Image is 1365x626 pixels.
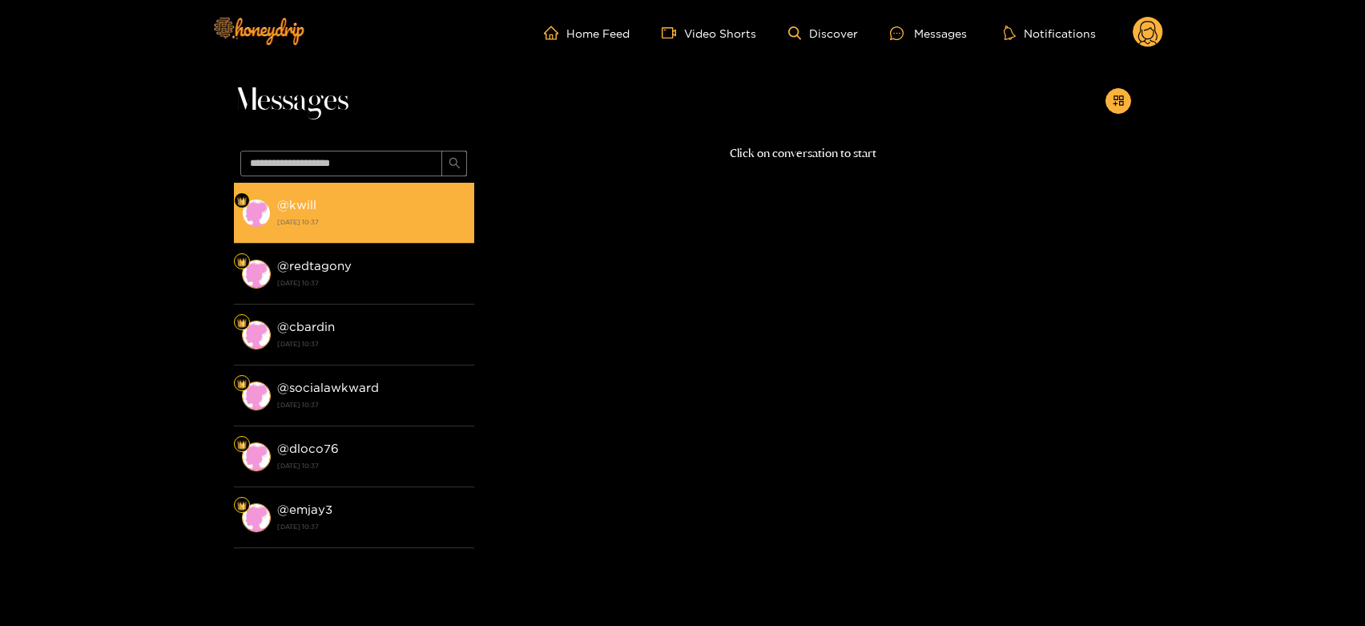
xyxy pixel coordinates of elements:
[277,519,466,534] strong: [DATE] 10:37
[441,151,467,176] button: search
[277,503,332,516] strong: @ emjay3
[277,458,466,473] strong: [DATE] 10:37
[242,503,271,532] img: conversation
[277,215,466,229] strong: [DATE] 10:37
[237,318,247,328] img: Fan Level
[1105,88,1131,114] button: appstore-add
[237,196,247,206] img: Fan Level
[788,26,858,40] a: Discover
[277,381,379,394] strong: @ socialawkward
[277,398,466,412] strong: [DATE] 10:37
[544,26,630,40] a: Home Feed
[662,26,684,40] span: video-camera
[662,26,756,40] a: Video Shorts
[237,379,247,389] img: Fan Level
[242,442,271,471] img: conversation
[277,320,335,333] strong: @ cbardin
[277,259,352,273] strong: @ redtagony
[242,199,271,228] img: conversation
[277,276,466,290] strong: [DATE] 10:37
[474,144,1131,163] p: Click on conversation to start
[544,26,566,40] span: home
[237,257,247,267] img: Fan Level
[242,321,271,349] img: conversation
[277,442,339,455] strong: @ dloco76
[449,157,461,171] span: search
[999,25,1101,41] button: Notifications
[234,82,348,120] span: Messages
[890,24,967,42] div: Messages
[1113,95,1125,108] span: appstore-add
[237,440,247,450] img: Fan Level
[277,198,316,212] strong: @ kwill
[237,501,247,511] img: Fan Level
[277,337,466,351] strong: [DATE] 10:37
[242,382,271,410] img: conversation
[242,260,271,289] img: conversation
